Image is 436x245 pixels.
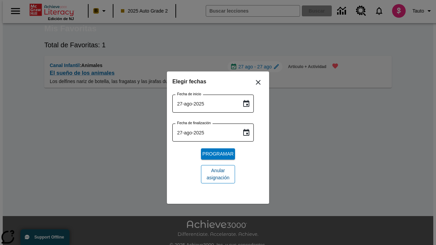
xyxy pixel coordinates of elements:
[201,148,235,160] button: Programar
[172,77,264,86] h6: Elegir fechas
[201,165,235,183] button: Anular asignación
[172,95,237,113] input: DD-MMMM-YYYY
[177,120,211,126] label: Fecha de finalización
[177,92,201,97] label: Fecha de inicio
[172,77,264,189] div: Choose date
[239,126,253,140] button: Choose date, selected date is 27 ago 2025
[172,124,237,142] input: DD-MMMM-YYYY
[239,97,253,111] button: Choose date, selected date is 27 ago 2025
[206,167,230,181] span: Anular asignación
[250,74,266,91] button: Cerrar
[202,150,234,158] span: Programar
